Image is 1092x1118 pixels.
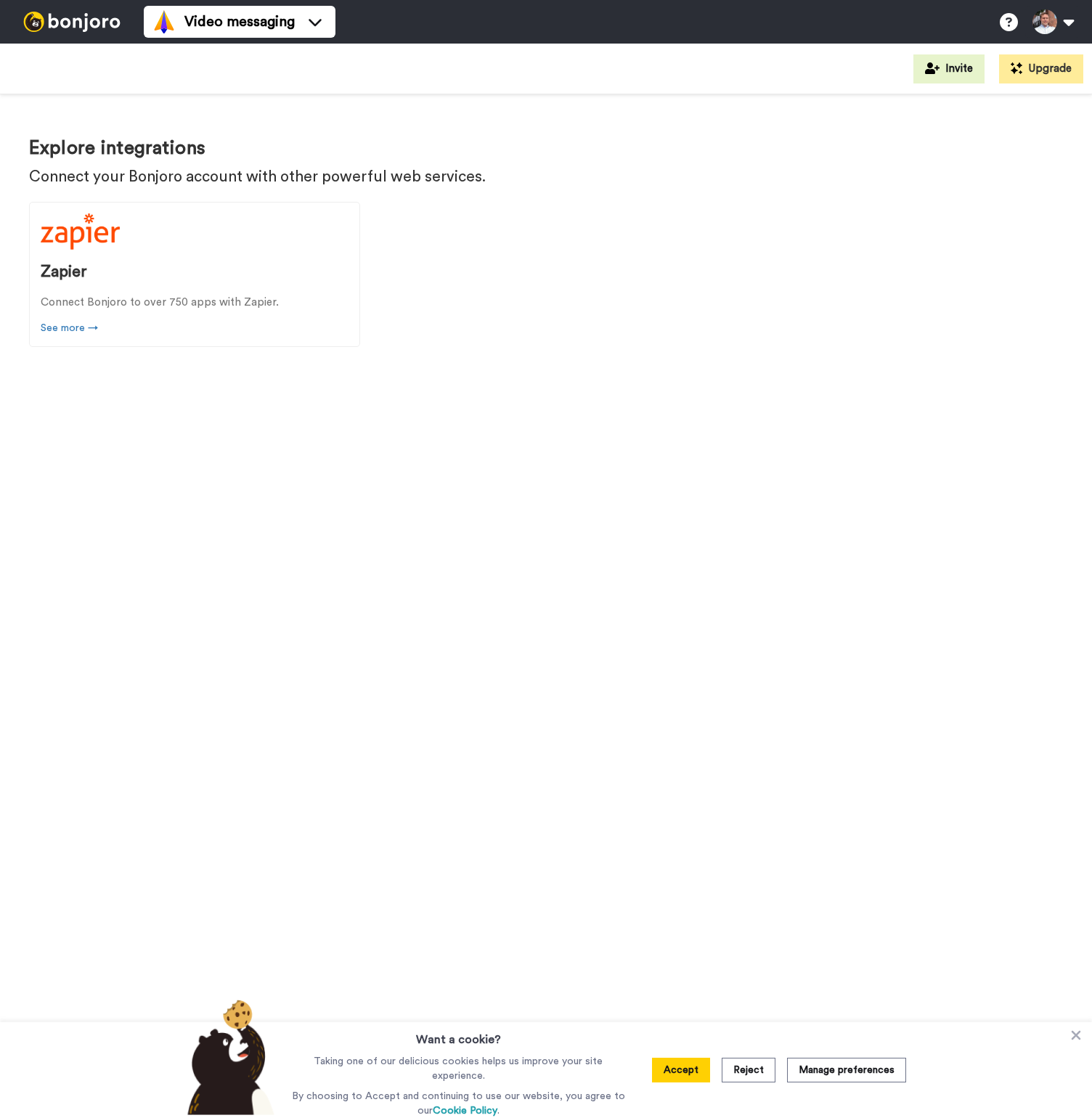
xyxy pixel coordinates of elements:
h3: Want a cookie? [416,1022,501,1048]
p: Taking one of our delicious cookies helps us improve your site experience. [288,1054,629,1083]
button: Accept [652,1058,710,1082]
button: Upgrade [999,54,1083,83]
a: Cookie Policy [433,1106,497,1116]
img: bj-logo-header-white.svg [17,12,126,32]
p: By choosing to Accept and continuing to use our website, you agree to our . [288,1089,629,1118]
img: vm-color.svg [152,10,176,33]
p: Connect your Bonjoro account with other powerful web services. [29,166,1063,187]
div: Zapier [41,261,349,283]
img: bear-with-cookie.png [174,999,282,1115]
span: Video messaging [184,12,295,32]
a: See more → [41,321,349,335]
button: Manage preferences [787,1058,906,1082]
button: Invite [913,54,985,83]
button: Reject [722,1058,775,1082]
div: Connect Bonjoro to over 750 apps with Zapier. [41,295,349,310]
h1: Explore integrations [29,138,1063,159]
